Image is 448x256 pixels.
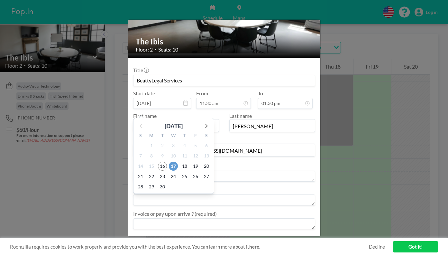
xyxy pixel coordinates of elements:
div: S [201,132,212,140]
span: Thursday, September 4, 2025 [180,141,189,150]
input: Email [133,145,315,156]
label: From [196,90,208,97]
span: Saturday, September 27, 2025 [202,172,211,181]
label: Invoice or pay upon arrival? (required) [133,211,217,217]
span: Friday, September 26, 2025 [191,172,200,181]
input: Last name [230,121,315,132]
span: Tuesday, September 9, 2025 [158,151,167,160]
label: Title [133,67,148,73]
span: Friday, September 19, 2025 [191,162,200,171]
label: Last name [229,113,252,119]
div: F [190,132,201,140]
span: Thursday, September 11, 2025 [180,151,189,160]
input: Guest reservation [133,75,315,86]
span: Saturday, September 20, 2025 [202,162,211,171]
a: Decline [369,244,385,250]
span: Tuesday, September 16, 2025 [158,162,167,171]
div: [DATE] [165,121,183,130]
label: To [258,90,263,97]
span: Thursday, September 25, 2025 [180,172,189,181]
span: Wednesday, September 3, 2025 [169,141,178,150]
a: here. [249,244,260,250]
span: Sunday, September 7, 2025 [136,151,145,160]
span: Monday, September 29, 2025 [147,182,156,191]
span: Monday, September 8, 2025 [147,151,156,160]
label: Additional Notes [133,234,171,241]
span: • [154,47,157,52]
span: Thursday, September 18, 2025 [180,162,189,171]
span: - [253,92,255,107]
span: Sunday, September 14, 2025 [136,162,145,171]
span: Wednesday, September 17, 2025 [169,162,178,171]
div: S [135,132,146,140]
div: T [179,132,190,140]
span: Tuesday, September 23, 2025 [158,172,167,181]
span: Seats: 10 [158,46,178,53]
h2: The Ibis [136,37,313,46]
label: Start date [133,90,155,97]
span: Friday, September 12, 2025 [191,151,200,160]
span: Roomzilla requires cookies to work properly and provide you with the best experience. You can lea... [10,244,369,250]
span: Saturday, September 6, 2025 [202,141,211,150]
label: First name [133,113,157,119]
span: Tuesday, September 30, 2025 [158,182,167,191]
span: Tuesday, September 2, 2025 [158,141,167,150]
span: Sunday, September 21, 2025 [136,172,145,181]
span: Wednesday, September 10, 2025 [169,151,178,160]
span: Monday, September 22, 2025 [147,172,156,181]
span: Floor: 2 [136,46,153,53]
span: Monday, September 15, 2025 [147,162,156,171]
span: Sunday, September 28, 2025 [136,182,145,191]
div: M [146,132,157,140]
span: Saturday, September 13, 2025 [202,151,211,160]
span: Monday, September 1, 2025 [147,141,156,150]
div: T [157,132,168,140]
a: Got it! [393,241,438,252]
div: W [168,132,179,140]
span: Friday, September 5, 2025 [191,141,200,150]
span: Wednesday, September 24, 2025 [169,172,178,181]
